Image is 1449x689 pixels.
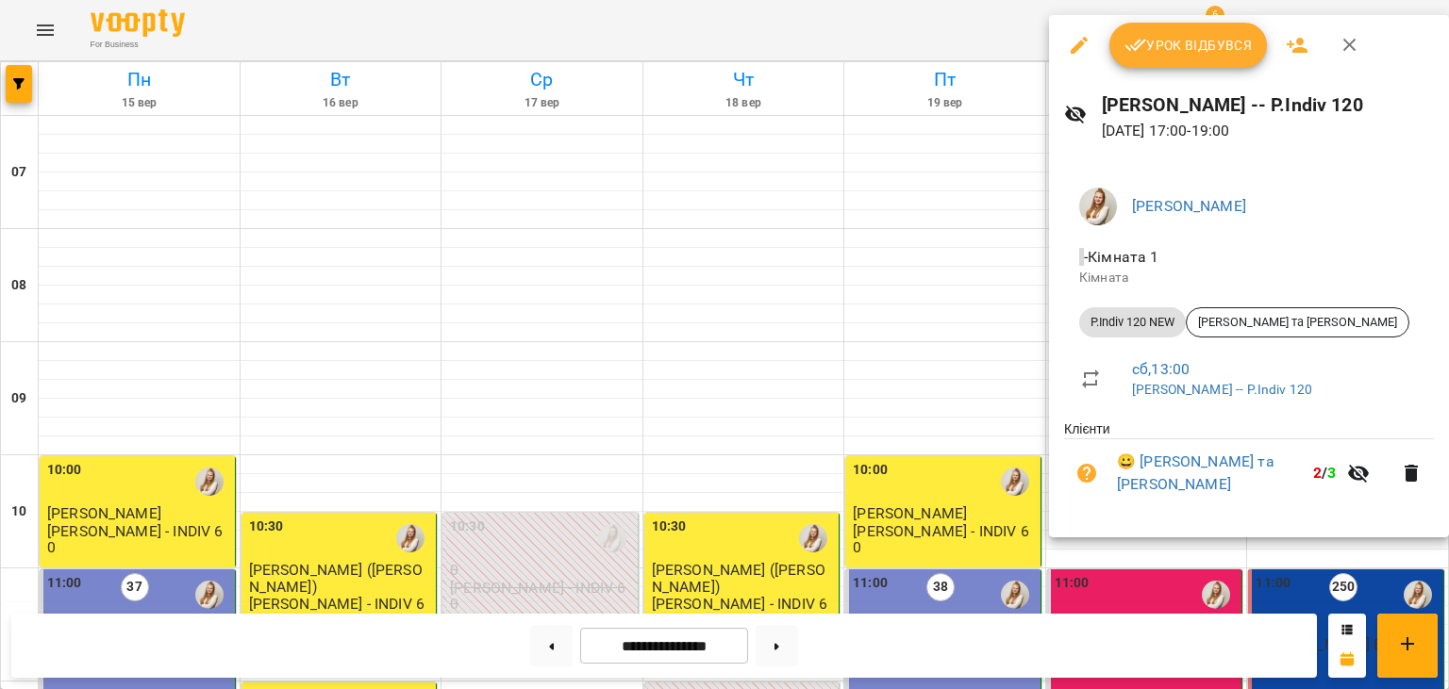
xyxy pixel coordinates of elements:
[1079,188,1117,225] img: db46d55e6fdf8c79d257263fe8ff9f52.jpeg
[1079,269,1419,287] p: Кімната
[1327,464,1336,482] span: 3
[1117,451,1306,495] a: 😀 [PERSON_NAME] та [PERSON_NAME]
[1186,307,1409,337] div: [PERSON_NAME] та [PERSON_NAME]
[1313,464,1336,482] b: /
[1132,197,1246,215] a: [PERSON_NAME]
[1124,34,1253,57] span: Урок відбувся
[1102,120,1434,142] p: [DATE] 17:00 - 19:00
[1132,360,1190,378] a: сб , 13:00
[1079,314,1186,331] span: P.Indiv 120 NEW
[1313,464,1322,482] span: 2
[1109,23,1268,68] button: Урок відбувся
[1187,314,1408,331] span: [PERSON_NAME] та [PERSON_NAME]
[1102,90,1434,120] h6: [PERSON_NAME] -- P.Indiv 120
[1079,248,1163,266] span: - Кімната 1
[1064,451,1109,496] button: Візит ще не сплачено. Додати оплату?
[1132,382,1312,397] a: [PERSON_NAME] -- P.Indiv 120
[1064,419,1434,514] ul: Клієнти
